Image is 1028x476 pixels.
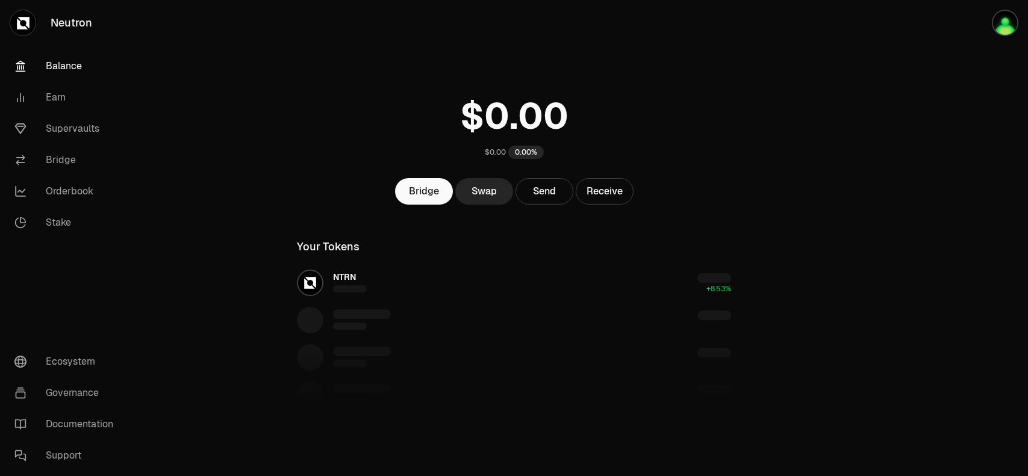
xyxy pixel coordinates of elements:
[5,176,130,207] a: Orderbook
[5,82,130,113] a: Earn
[576,178,634,205] button: Receive
[508,146,544,159] div: 0.00%
[5,409,130,440] a: Documentation
[5,440,130,471] a: Support
[395,178,453,205] a: Bridge
[992,10,1018,36] img: sw-firefox
[5,207,130,238] a: Stake
[5,377,130,409] a: Governance
[516,178,573,205] button: Send
[5,51,130,82] a: Balance
[5,346,130,377] a: Ecosystem
[297,238,360,255] div: Your Tokens
[5,113,130,144] a: Supervaults
[5,144,130,176] a: Bridge
[455,178,513,205] a: Swap
[485,147,506,157] div: $0.00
